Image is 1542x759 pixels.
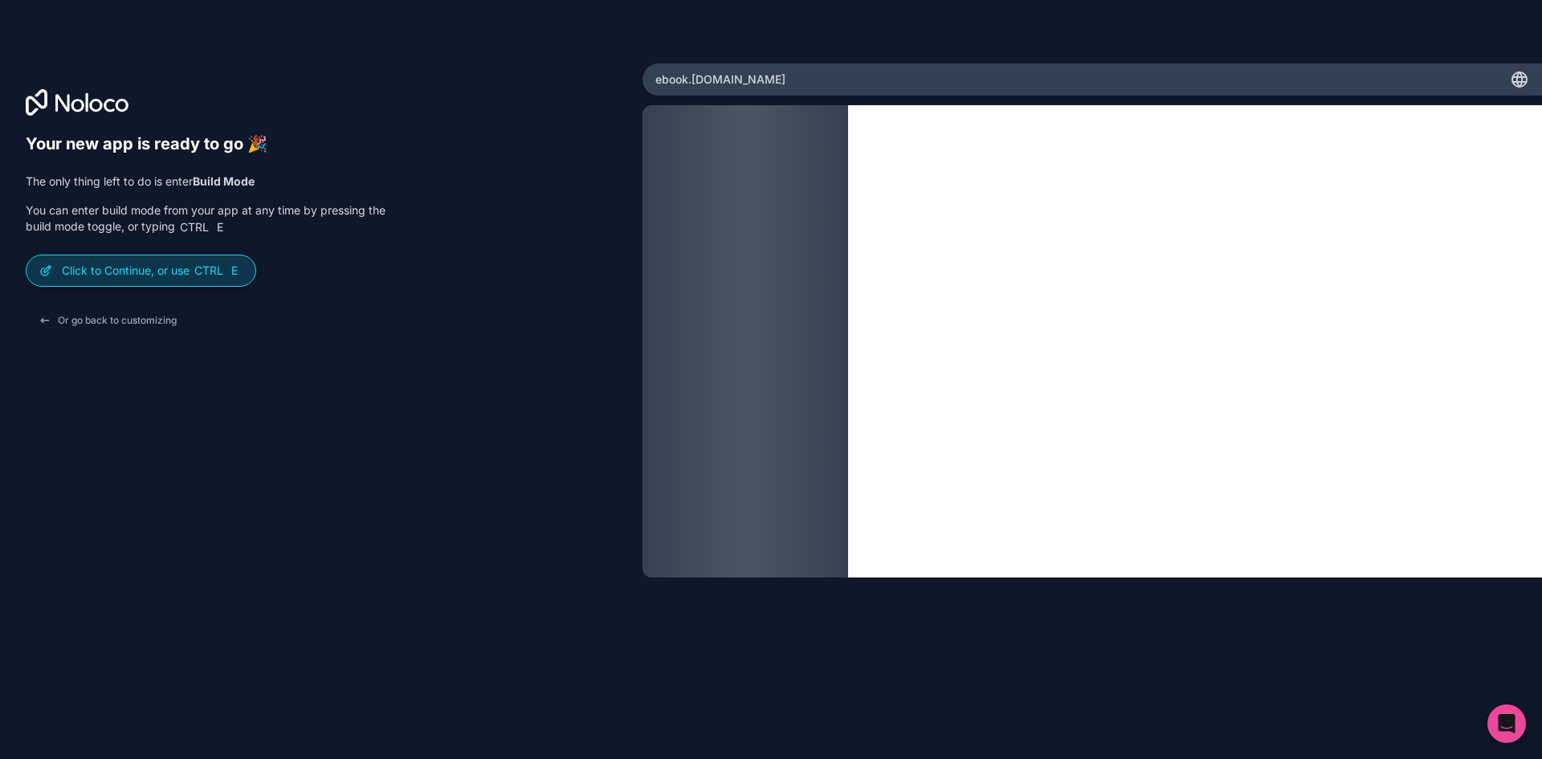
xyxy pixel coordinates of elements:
[193,174,255,188] strong: Build Mode
[26,134,385,154] h6: Your new app is ready to go 🎉
[62,263,243,279] p: Click to Continue, or use
[1487,704,1526,743] div: Open Intercom Messenger
[26,306,190,335] button: Or go back to customizing
[26,173,385,190] p: The only thing left to do is enter
[178,220,210,235] span: Ctrl
[655,71,785,88] span: ebook .[DOMAIN_NAME]
[26,202,385,235] p: You can enter build mode from your app at any time by pressing the build mode toggle, or typing
[228,264,241,277] span: E
[214,221,226,234] span: E
[193,263,225,278] span: Ctrl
